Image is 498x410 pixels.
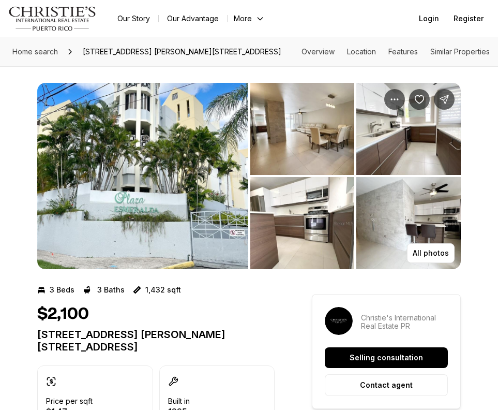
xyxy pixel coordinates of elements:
[413,249,449,257] p: All photos
[228,11,271,26] button: More
[145,286,181,294] p: 1,432 sqft
[37,83,248,269] li: 1 of 6
[356,83,461,175] button: View image gallery
[347,47,376,56] a: Skip to: Location
[12,47,58,56] span: Home search
[159,11,227,26] a: Our Advantage
[37,83,461,269] div: Listing Photos
[37,83,248,269] button: View image gallery
[430,47,490,56] a: Skip to: Similar Properties
[301,47,335,56] a: Skip to: Overview
[250,83,461,269] li: 2 of 6
[37,328,275,353] p: [STREET_ADDRESS] [PERSON_NAME][STREET_ADDRESS]
[97,286,125,294] p: 3 Baths
[250,83,355,175] button: View image gallery
[8,43,62,60] a: Home search
[83,282,125,298] button: 3 Baths
[407,243,455,263] button: All photos
[50,286,74,294] p: 3 Beds
[356,177,461,269] button: View image gallery
[250,177,355,269] button: View image gallery
[388,47,418,56] a: Skip to: Features
[325,374,448,396] button: Contact agent
[301,48,490,56] nav: Page section menu
[37,304,89,324] h1: $2,100
[8,6,97,31] img: logo
[413,8,445,29] button: Login
[79,43,285,60] span: [STREET_ADDRESS] [PERSON_NAME][STREET_ADDRESS]
[447,8,490,29] button: Register
[434,89,455,110] button: Share Property: 469 AVE. ESMERALDA #148
[409,89,430,110] button: Save Property: 469 AVE. ESMERALDA #148
[109,11,158,26] a: Our Story
[384,89,405,110] button: Property options
[454,14,484,23] span: Register
[46,397,93,405] p: Price per sqft
[168,397,190,405] p: Built in
[419,14,439,23] span: Login
[325,347,448,368] button: Selling consultation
